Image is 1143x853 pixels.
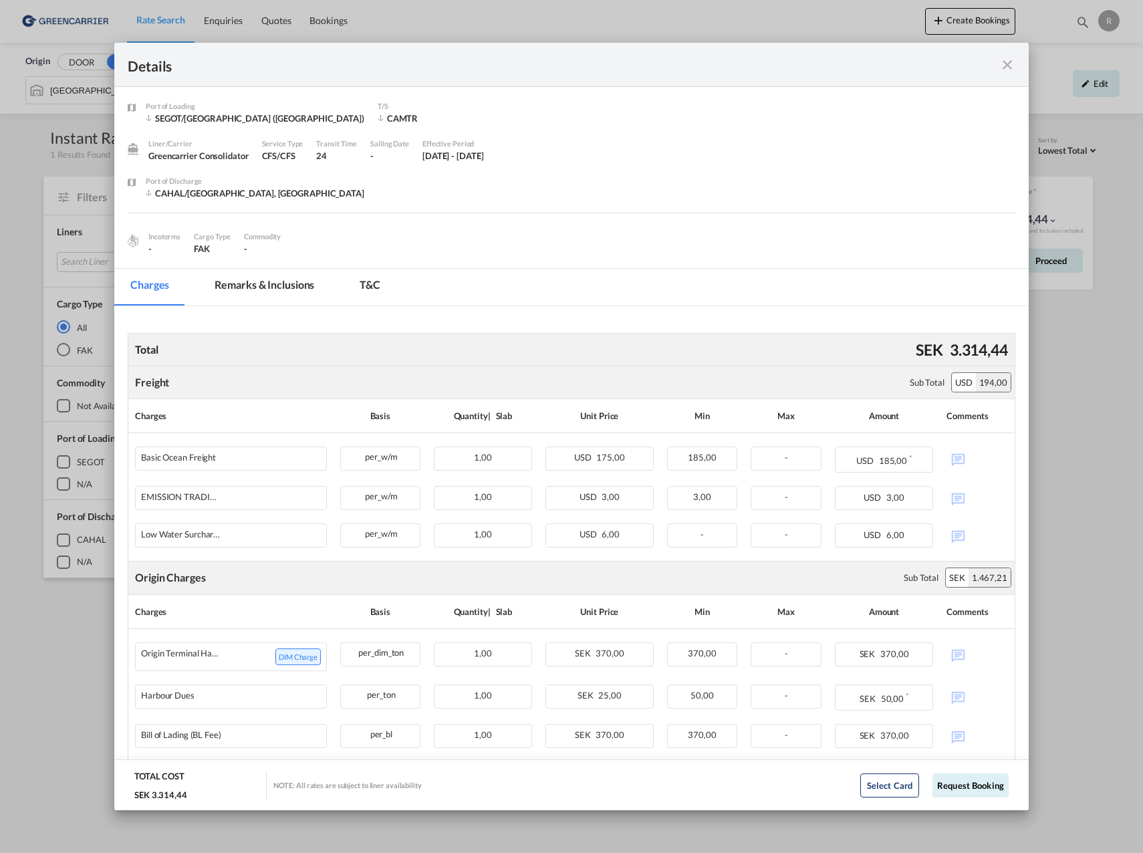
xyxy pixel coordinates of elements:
md-dialog: Port of Loading ... [114,43,1029,810]
span: 1,00 [474,729,492,740]
div: Cargo Type [194,231,231,243]
span: USD [574,452,595,463]
th: Comments [940,595,1015,629]
div: Min [667,406,738,426]
div: Sub Total [910,376,944,388]
sup: Minimum amount [906,691,908,700]
div: Total [132,339,162,360]
div: Max [751,602,821,622]
span: - [785,452,788,463]
span: USD [580,529,600,539]
md-tab-item: Remarks & Inclusions [199,269,330,306]
div: Min [667,602,738,622]
div: Harbour Dues [141,691,195,701]
div: 1 Oct 2025 - 31 Dec 2025 [422,150,484,162]
div: Liner/Carrier [148,138,249,150]
span: 1,00 [474,529,492,539]
div: per_w/m [341,487,420,503]
span: USD [864,529,884,540]
div: CAMTR [378,112,485,124]
div: Charges [135,602,327,622]
span: 185,00 [879,455,907,466]
div: SEK [946,568,969,587]
div: SEK 3.314,44 [134,789,187,801]
span: 185,00 [688,452,716,463]
span: 1,00 [474,491,492,502]
span: 370,00 [880,730,908,741]
div: Commodity [244,231,281,243]
span: DIM Charge [275,648,321,665]
div: Unit Price [545,602,653,622]
span: 25,00 [598,690,622,701]
div: No Comments Available [946,642,1008,666]
md-pagination-wrapper: Use the left and right arrow keys to navigate between tabs [114,269,410,306]
span: CFS/CFS [262,150,295,161]
div: Basis [340,406,420,426]
div: No Comments Available [946,724,1008,747]
span: 50,00 [881,693,904,704]
div: Port of Loading [146,100,364,112]
div: No Comments Available [946,486,1008,509]
div: Max [751,406,821,426]
div: Port of Discharge [146,175,364,187]
div: Details [128,56,926,73]
div: Origin Charges [135,570,206,585]
span: 3,00 [693,491,711,502]
img: cargo.png [126,233,140,248]
sup: Minimum amount [909,453,912,462]
div: Bill of Lading (BL Fee) [141,730,221,740]
span: 6,00 [602,529,620,539]
div: USD [952,373,976,392]
span: SEK [860,648,879,659]
button: Select Card [860,773,919,798]
div: EMISSION TRADING SYSTEM (ETS) [141,492,221,502]
div: per_bl [341,725,420,741]
span: 370,00 [688,729,716,740]
div: Quantity | Slab [434,406,532,426]
div: Origin Terminal Handling Charge [141,648,221,665]
div: Basis [340,602,420,622]
span: 175,00 [596,452,624,463]
div: per_ton [341,685,420,702]
span: 1,00 [474,648,492,658]
span: 3,00 [602,491,620,502]
span: 3,00 [886,492,904,503]
span: - [785,529,788,539]
span: SEK [860,693,879,704]
div: CAHAL/Halifax, NS [146,187,364,199]
button: Request Booking [932,773,1009,798]
span: - [701,529,704,539]
div: Charges [135,406,327,426]
div: FAK [194,243,231,255]
div: per_dim_ton [341,643,420,660]
span: USD [864,492,884,503]
div: 3.314,44 [946,336,1011,364]
span: USD [580,491,600,502]
div: 194,00 [976,373,1011,392]
div: Quantity | Slab [434,602,532,622]
div: per_w/m [341,447,420,464]
div: Transit Time [316,138,357,150]
div: T/S [378,100,485,112]
span: - [785,491,788,502]
span: 6,00 [886,529,904,540]
div: Amount [835,406,933,426]
div: 24 [316,150,357,162]
span: 370,00 [596,729,624,740]
span: USD [856,455,877,466]
span: 50,00 [690,690,714,701]
div: No Comments Available [946,523,1008,547]
span: - [785,690,788,701]
md-icon: icon-close fg-AAA8AD m-0 cursor [999,57,1015,73]
span: 1,00 [474,690,492,701]
div: Low Water Surcharge [141,529,221,539]
div: NOTE: All rates are subject to liner availability [273,780,422,790]
span: 370,00 [880,648,908,659]
span: SEK [575,729,594,740]
span: SEK [578,690,597,701]
div: Service Type [262,138,303,150]
div: Greencarrier Consolidator [148,150,249,162]
span: 370,00 [596,648,624,658]
div: Unit Price [545,406,653,426]
div: Freight [135,375,169,390]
